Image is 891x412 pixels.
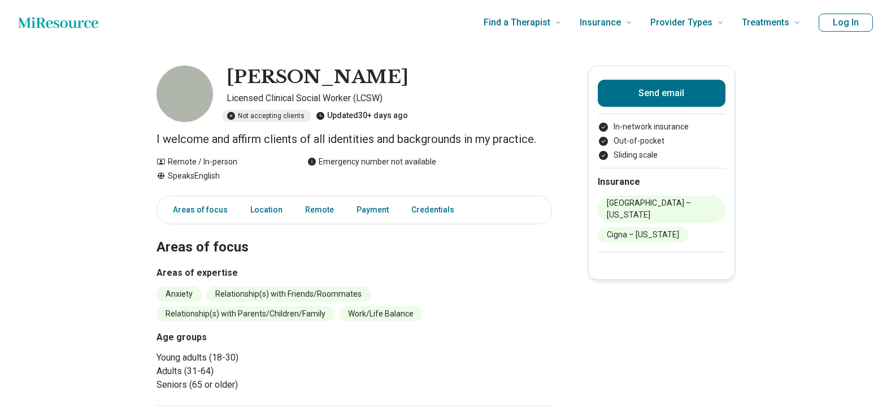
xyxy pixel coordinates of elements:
li: Relationship(s) with Parents/Children/Family [157,306,334,322]
div: Emergency number not available [307,156,436,168]
img: Carrie Mitchell, Licensed Clinical Social Worker (LCSW) [157,66,213,122]
div: Remote / In-person [157,156,285,168]
ul: Payment options [598,121,725,161]
button: Send email [598,80,725,107]
h1: [PERSON_NAME] [227,66,408,89]
li: Cigna – [US_STATE] [598,227,688,242]
li: In-network insurance [598,121,725,133]
p: I welcome and affirm clients of all identities and backgrounds in my practice. [157,131,552,147]
li: Sliding scale [598,149,725,161]
a: Payment [350,198,395,222]
a: Remote [298,198,341,222]
li: Work/Life Balance [339,306,423,322]
li: Relationship(s) with Friends/Roommates [206,287,371,302]
div: Not accepting clients [222,110,311,122]
a: Areas of focus [159,198,234,222]
span: Provider Types [650,15,712,31]
li: Anxiety [157,287,202,302]
li: Seniors (65 or older) [157,378,350,392]
button: Log In [819,14,873,32]
h2: Insurance [598,175,725,189]
h3: Areas of expertise [157,266,552,280]
p: Licensed Clinical Social Worker (LCSW) [227,92,552,105]
a: Credentials [405,198,468,222]
h2: Areas of focus [157,211,552,257]
li: Young adults (18-30) [157,351,350,365]
li: [GEOGRAPHIC_DATA] – [US_STATE] [598,196,725,223]
a: Home page [18,11,98,34]
li: Out-of-pocket [598,135,725,147]
a: Location [244,198,289,222]
div: Speaks English [157,170,285,182]
li: Adults (31-64) [157,365,350,378]
span: Find a Therapist [484,15,550,31]
h3: Age groups [157,331,350,344]
span: Insurance [580,15,621,31]
div: Updated 30+ days ago [316,110,408,122]
span: Treatments [742,15,789,31]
